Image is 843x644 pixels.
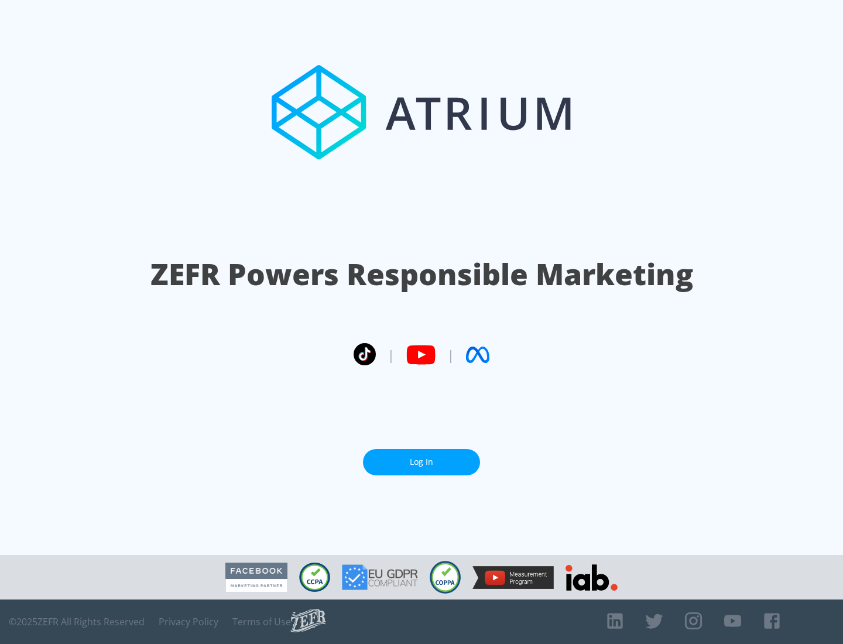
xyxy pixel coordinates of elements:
h1: ZEFR Powers Responsible Marketing [150,254,693,294]
img: Facebook Marketing Partner [225,563,287,592]
img: GDPR Compliant [342,564,418,590]
a: Privacy Policy [159,616,218,628]
img: IAB [566,564,618,591]
img: COPPA Compliant [430,561,461,594]
span: | [447,346,454,364]
a: Terms of Use [232,616,291,628]
a: Log In [363,449,480,475]
span: | [388,346,395,364]
img: CCPA Compliant [299,563,330,592]
span: © 2025 ZEFR All Rights Reserved [9,616,145,628]
img: YouTube Measurement Program [472,566,554,589]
